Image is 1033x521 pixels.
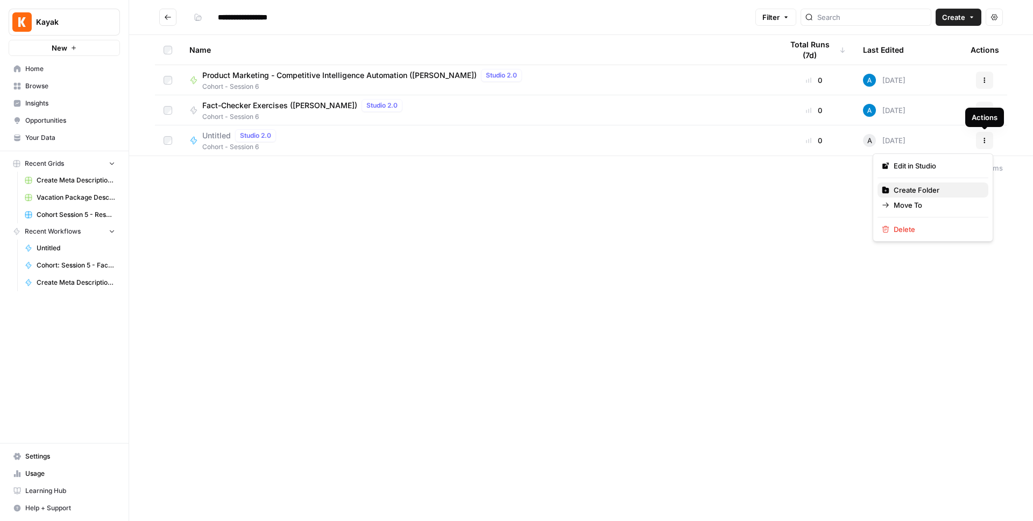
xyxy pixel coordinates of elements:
a: Create Meta Description - [PERSON_NAME] Grid [20,172,120,189]
img: o3cqybgnmipr355j8nz4zpq1mc6x [863,74,876,87]
a: Learning Hub [9,482,120,499]
span: Learning Hub [25,486,115,496]
a: Your Data [9,129,120,146]
button: Recent Grids [9,156,120,172]
span: Cohort - Session 6 [202,82,526,91]
span: Create [942,12,965,23]
span: A [867,135,872,146]
a: Settings [9,448,120,465]
a: Opportunities [9,112,120,129]
a: Product Marketing - Competitive Intelligence Automation ([PERSON_NAME])Studio 2.0Cohort - Session 6 [189,69,765,91]
span: Create Folder [894,185,980,195]
a: Vacation Package Description Generator (AndreCova) Grid [20,189,120,206]
span: Insights [25,98,115,108]
span: Create Meta Description - [PERSON_NAME] Grid [37,175,115,185]
div: [DATE] [863,134,905,147]
a: Insights [9,95,120,112]
button: Filter [755,9,796,26]
div: 0 [782,135,846,146]
span: Studio 2.0 [486,71,517,80]
span: Filter [762,12,780,23]
a: Fact-Checker Exercises ([PERSON_NAME])Studio 2.0Cohort - Session 6 [189,99,765,122]
span: Delete [894,224,980,235]
span: Help + Support [25,503,115,513]
a: Home [9,60,120,78]
button: Go back [159,9,176,26]
div: Last Edited [863,35,904,65]
div: [DATE] [863,104,905,117]
span: Move To [894,200,980,210]
span: Usage [25,469,115,478]
a: Cohort Session 5 - Research ([PERSON_NAME]) [20,206,120,223]
span: Studio 2.0 [240,131,271,140]
span: Studio 2.0 [366,101,398,110]
div: Total Runs (7d) [782,35,846,65]
a: Usage [9,465,120,482]
span: Settings [25,452,115,461]
a: Browse [9,78,120,95]
span: Your Data [25,133,115,143]
span: Vacation Package Description Generator (AndreCova) Grid [37,193,115,202]
span: Untitled [202,130,231,141]
span: Cohort: Session 5 - Fact Checking ([PERSON_NAME]) [37,260,115,270]
span: Product Marketing - Competitive Intelligence Automation ([PERSON_NAME]) [202,70,477,81]
a: Cohort: Session 5 - Fact Checking ([PERSON_NAME]) [20,257,120,274]
img: Kayak Logo [12,12,32,32]
span: New [52,43,67,53]
span: Fact-Checker Exercises ([PERSON_NAME]) [202,100,357,111]
span: Create Meta Description - [PERSON_NAME] [37,278,115,287]
span: Kayak [36,17,101,27]
span: Recent Grids [25,159,64,168]
span: Edit in Studio [894,160,980,171]
span: Cohort - Session 6 [202,142,280,152]
div: 0 [782,75,846,86]
img: o3cqybgnmipr355j8nz4zpq1mc6x [863,104,876,117]
span: Home [25,64,115,74]
button: Help + Support [9,499,120,517]
button: Recent Workflows [9,223,120,240]
span: Cohort - Session 6 [202,112,407,122]
span: Cohort Session 5 - Research ([PERSON_NAME]) [37,210,115,220]
a: UntitledStudio 2.0Cohort - Session 6 [189,129,765,152]
div: Actions [971,35,999,65]
span: Untitled [37,243,115,253]
button: Workspace: Kayak [9,9,120,36]
input: Search [817,12,926,23]
a: Untitled [20,240,120,257]
div: Name [189,35,765,65]
span: Browse [25,81,115,91]
span: Opportunities [25,116,115,125]
button: New [9,40,120,56]
span: Recent Workflows [25,227,81,236]
button: Create [936,9,981,26]
div: 0 [782,105,846,116]
a: Create Meta Description - [PERSON_NAME] [20,274,120,291]
div: [DATE] [863,74,905,87]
